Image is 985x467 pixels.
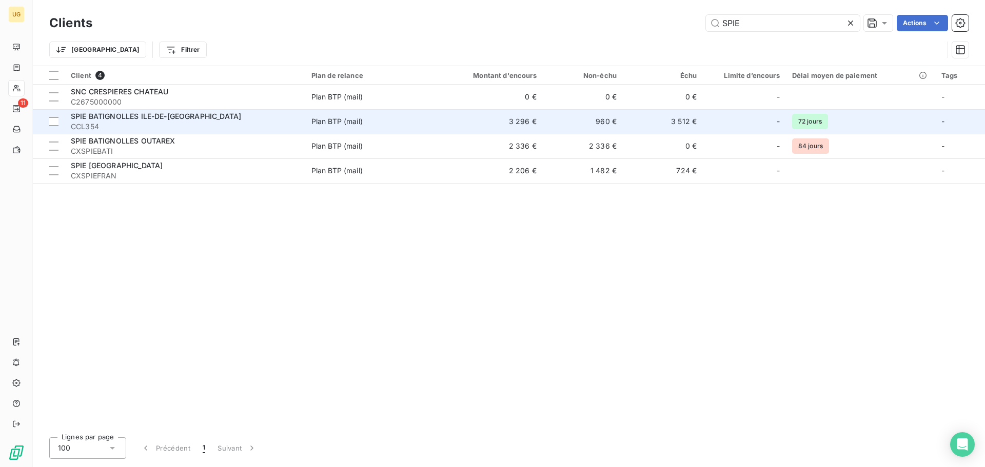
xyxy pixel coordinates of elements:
[549,71,617,79] div: Non-échu
[435,109,542,134] td: 3 296 €
[196,437,211,459] button: 1
[134,437,196,459] button: Précédent
[71,112,241,120] span: SPIE BATIGNOLLES ILE-DE-[GEOGRAPHIC_DATA]
[777,116,780,127] span: -
[777,141,780,151] span: -
[8,6,25,23] div: UG
[777,166,780,176] span: -
[706,15,860,31] input: Rechercher
[311,116,363,127] div: Plan BTP (mail)
[95,71,105,80] span: 4
[897,15,948,31] button: Actions
[792,71,929,79] div: Délai moyen de paiement
[441,71,536,79] div: Montant d'encours
[311,92,363,102] div: Plan BTP (mail)
[311,141,363,151] div: Plan BTP (mail)
[709,71,780,79] div: Limite d’encours
[941,117,944,126] span: -
[8,444,25,461] img: Logo LeanPay
[311,71,429,79] div: Plan de relance
[623,85,703,109] td: 0 €
[18,98,28,108] span: 11
[435,85,542,109] td: 0 €
[211,437,263,459] button: Suivant
[623,158,703,183] td: 724 €
[159,42,206,58] button: Filtrer
[543,85,623,109] td: 0 €
[435,158,542,183] td: 2 206 €
[311,166,363,176] div: Plan BTP (mail)
[71,121,299,132] span: CCL354
[792,114,828,129] span: 72 jours
[71,146,299,156] span: CXSPIEBATI
[623,134,703,158] td: 0 €
[203,443,205,453] span: 1
[49,14,92,32] h3: Clients
[71,161,163,170] span: SPIE [GEOGRAPHIC_DATA]
[543,158,623,183] td: 1 482 €
[71,136,175,145] span: SPIE BATIGNOLLES OUTAREX
[792,138,829,154] span: 84 jours
[623,109,703,134] td: 3 512 €
[543,109,623,134] td: 960 €
[950,432,975,457] div: Open Intercom Messenger
[941,141,944,150] span: -
[941,92,944,101] span: -
[58,443,70,453] span: 100
[941,71,979,79] div: Tags
[435,134,542,158] td: 2 336 €
[71,87,168,96] span: SNC CRESPIERES CHATEAU
[71,97,299,107] span: C2675000000
[71,71,91,79] span: Client
[71,171,299,181] span: CXSPIEFRAN
[543,134,623,158] td: 2 336 €
[629,71,697,79] div: Échu
[49,42,146,58] button: [GEOGRAPHIC_DATA]
[941,166,944,175] span: -
[777,92,780,102] span: -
